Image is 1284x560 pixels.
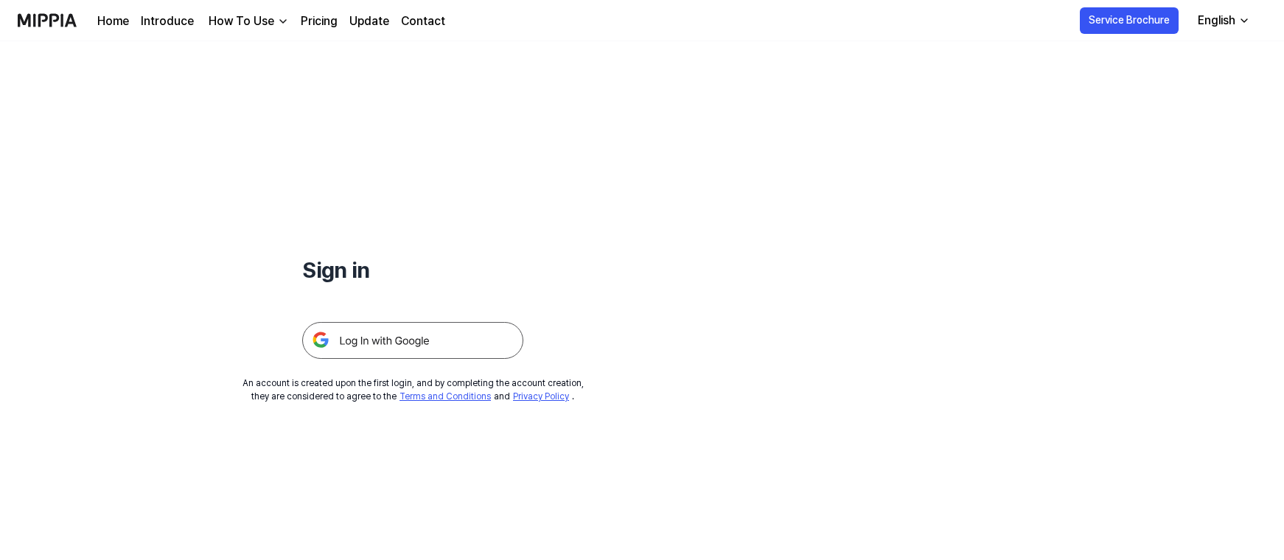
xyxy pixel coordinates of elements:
img: 구글 로그인 버튼 [302,322,523,359]
a: Privacy Policy [513,391,569,402]
img: down [277,15,289,27]
a: Pricing [301,13,338,30]
a: Contact [401,13,445,30]
a: Update [349,13,389,30]
a: Introduce [141,13,194,30]
button: Service Brochure [1080,7,1179,34]
div: An account is created upon the first login, and by completing the account creation, they are cons... [243,377,584,403]
a: Terms and Conditions [399,391,491,402]
button: English [1186,6,1259,35]
div: How To Use [206,13,277,30]
a: Home [97,13,129,30]
div: English [1195,12,1238,29]
button: How To Use [206,13,289,30]
h1: Sign in [302,253,523,287]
